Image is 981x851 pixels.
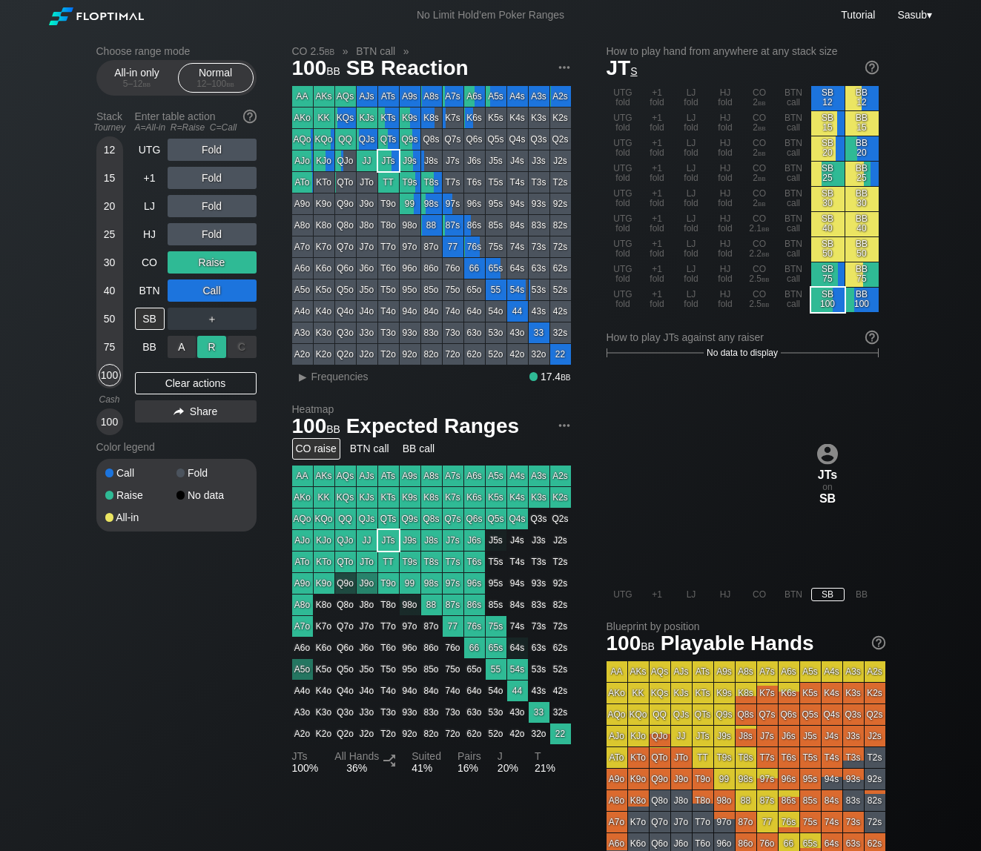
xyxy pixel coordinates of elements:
[378,129,399,150] div: QTs
[421,129,442,150] div: Q8s
[182,64,250,92] div: Normal
[607,212,640,236] div: UTG fold
[864,59,880,76] img: help.32db89a4.svg
[758,97,766,107] span: bb
[743,212,776,236] div: CO 2.1
[675,162,708,186] div: LJ fold
[105,512,176,523] div: All-in
[762,274,770,284] span: bb
[90,122,129,133] div: Tourney
[168,308,257,330] div: ＋
[641,288,674,312] div: +1 fold
[845,86,879,110] div: BB 12
[607,162,640,186] div: UTG fold
[811,262,845,287] div: SB 75
[443,150,463,171] div: J7s
[314,86,334,107] div: AKs
[99,251,121,274] div: 30
[335,258,356,279] div: Q6o
[421,215,442,236] div: 88
[607,187,640,211] div: UTG fold
[443,301,463,322] div: 74o
[641,136,674,161] div: +1 fold
[507,301,528,322] div: 44
[357,322,377,343] div: J3o
[464,193,485,214] div: 96s
[630,62,637,78] span: s
[99,223,121,245] div: 25
[709,212,742,236] div: HJ fold
[344,57,471,82] span: SB Reaction
[841,9,875,21] a: Tutorial
[106,79,168,89] div: 5 – 12
[486,172,506,193] div: T5s
[845,288,879,312] div: BB 100
[421,258,442,279] div: 86o
[443,279,463,300] div: 75o
[292,279,313,300] div: A5o
[103,64,171,92] div: All-in only
[335,322,356,343] div: Q3o
[357,301,377,322] div: J4o
[357,86,377,107] div: AJs
[421,86,442,107] div: A8s
[845,162,879,186] div: BB 25
[894,7,934,23] div: ▾
[168,279,257,302] div: Call
[135,251,165,274] div: CO
[777,288,810,312] div: BTN call
[357,279,377,300] div: J5o
[105,490,176,500] div: Raise
[292,107,313,128] div: AKo
[378,86,399,107] div: ATs
[290,57,343,82] span: 100
[871,635,887,651] img: help.32db89a4.svg
[486,129,506,150] div: Q5s
[378,279,399,300] div: T5o
[550,129,571,150] div: Q2s
[96,45,257,57] h2: Choose range mode
[550,258,571,279] div: 62s
[709,111,742,136] div: HJ fold
[314,193,334,214] div: K9o
[845,237,879,262] div: BB 50
[529,172,549,193] div: T3s
[292,172,313,193] div: ATo
[443,215,463,236] div: 87s
[675,212,708,236] div: LJ fold
[758,173,766,183] span: bb
[743,262,776,287] div: CO 2.5
[292,258,313,279] div: A6o
[443,107,463,128] div: K7s
[675,262,708,287] div: LJ fold
[400,107,420,128] div: K9s
[143,79,151,89] span: bb
[135,308,165,330] div: SB
[486,258,506,279] div: 65s
[507,193,528,214] div: 94s
[777,162,810,186] div: BTN call
[378,150,399,171] div: JTs
[135,105,257,139] div: Enter table action
[314,215,334,236] div: K8o
[556,417,572,434] img: ellipsis.fd386fe8.svg
[99,364,121,386] div: 100
[486,322,506,343] div: 53o
[529,236,549,257] div: 73s
[357,193,377,214] div: J9o
[550,150,571,171] div: J2s
[395,45,417,57] span: »
[486,86,506,107] div: A5s
[811,136,845,161] div: SB 20
[335,150,356,171] div: QJo
[464,172,485,193] div: T6s
[507,322,528,343] div: 43o
[99,139,121,161] div: 12
[550,193,571,214] div: 92s
[709,288,742,312] div: HJ fold
[464,129,485,150] div: Q6s
[335,172,356,193] div: QTo
[135,223,165,245] div: HJ
[675,111,708,136] div: LJ fold
[292,150,313,171] div: AJo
